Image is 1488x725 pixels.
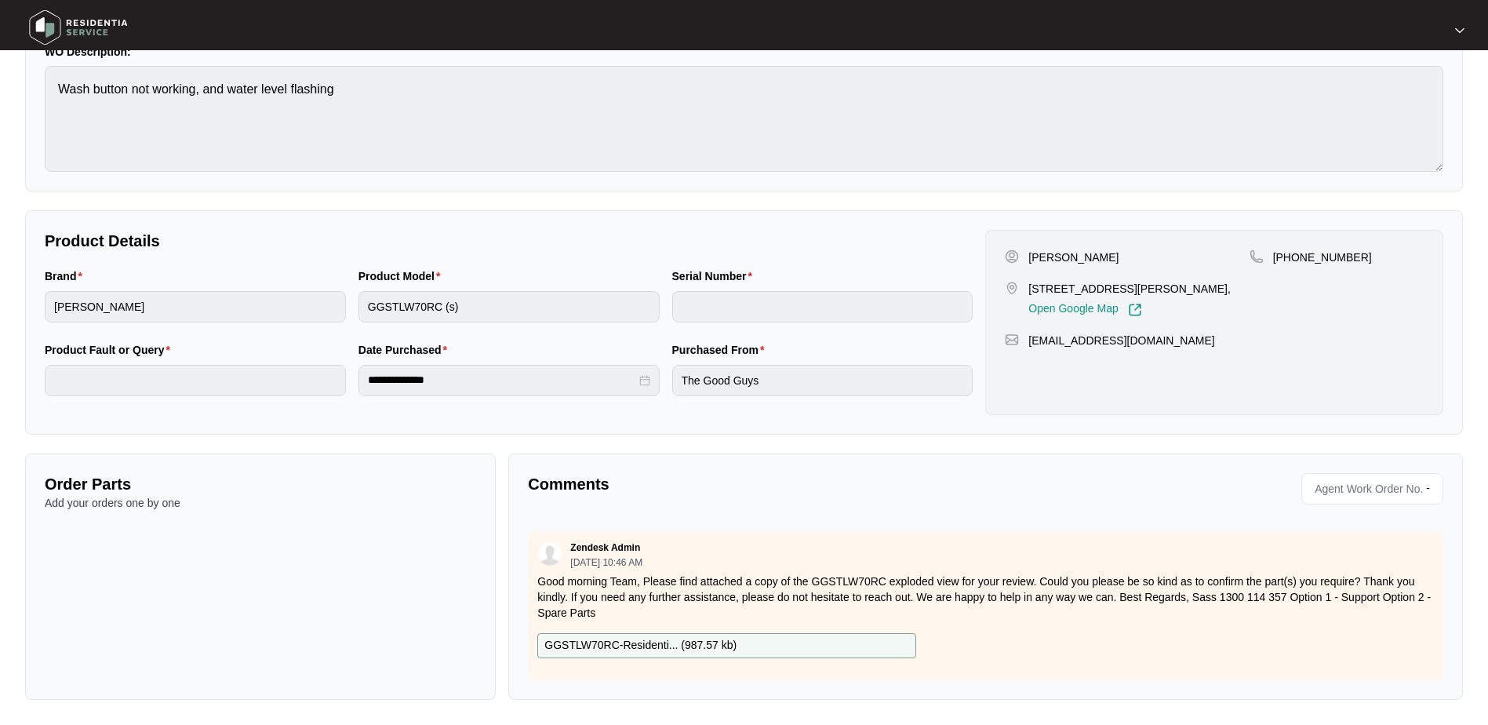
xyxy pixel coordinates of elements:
[358,268,447,284] label: Product Model
[1005,281,1019,295] img: map-pin
[537,574,1434,621] p: Good morning Team, Please find attached a copy of the GGSTLW70RC exploded view for your review. C...
[1273,250,1372,265] p: [PHONE_NUMBER]
[1028,250,1119,265] p: [PERSON_NAME]
[45,230,973,252] p: Product Details
[45,473,476,495] p: Order Parts
[1028,281,1231,297] p: [STREET_ADDRESS][PERSON_NAME],
[1128,303,1142,317] img: Link-External
[1308,477,1423,501] span: Agent Work Order No.
[1028,303,1141,317] a: Open Google Map
[672,291,973,322] input: Serial Number
[45,291,346,322] input: Brand
[538,542,562,566] img: user.svg
[672,268,759,284] label: Serial Number
[45,66,1443,172] textarea: Wash button not working, and water level flashing
[1455,27,1464,35] img: dropdown arrow
[358,291,660,322] input: Product Model
[45,342,176,358] label: Product Fault or Query
[1028,333,1214,348] p: [EMAIL_ADDRESS][DOMAIN_NAME]
[528,473,974,495] p: Comments
[1005,333,1019,347] img: map-pin
[1426,477,1436,501] p: -
[1250,250,1264,264] img: map-pin
[24,4,133,51] img: residentia service logo
[45,495,476,511] p: Add your orders one by one
[672,342,771,358] label: Purchased From
[570,558,642,567] p: [DATE] 10:46 AM
[570,541,640,554] p: Zendesk Admin
[672,365,973,396] input: Purchased From
[368,372,636,388] input: Date Purchased
[45,268,89,284] label: Brand
[544,637,737,654] p: GGSTLW70RC-Residenti... ( 987.57 kb )
[358,342,453,358] label: Date Purchased
[45,365,346,396] input: Product Fault or Query
[1005,250,1019,264] img: user-pin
